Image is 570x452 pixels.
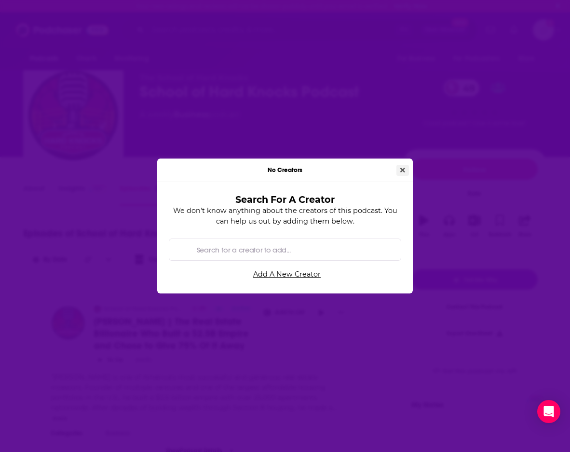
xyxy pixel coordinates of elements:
h3: Search For A Creator [184,194,386,205]
div: No Creators [157,159,413,182]
input: Search for a creator to add... [193,239,393,260]
a: Add A New Creator [173,266,401,282]
p: We don't know anything about the creators of this podcast. You can help us out by adding them below. [169,205,401,227]
button: Close [396,165,409,176]
div: Open Intercom Messenger [537,400,560,423]
div: Search by entity type [169,239,401,261]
